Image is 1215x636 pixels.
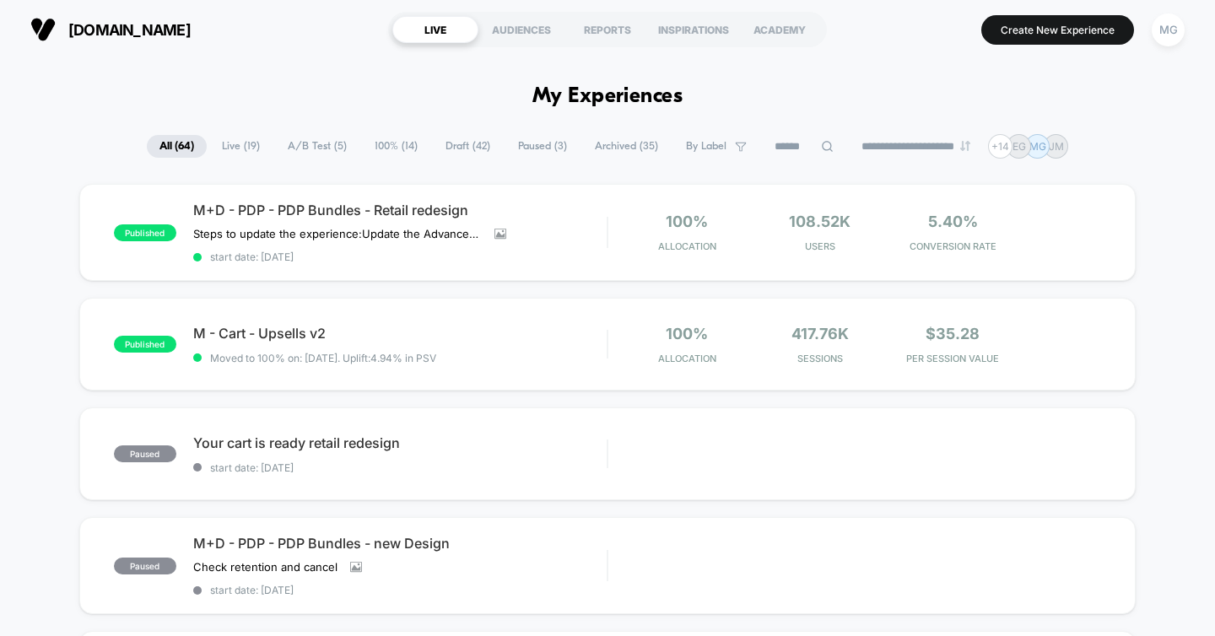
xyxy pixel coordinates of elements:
[25,16,196,43] button: [DOMAIN_NAME]
[791,325,849,342] span: 417.76k
[532,84,683,109] h1: My Experiences
[789,213,850,230] span: 108.52k
[737,16,823,43] div: ACADEMY
[362,135,430,158] span: 100% ( 14 )
[193,535,607,552] span: M+D - PDP - PDP Bundles - new Design
[981,15,1134,45] button: Create New Experience
[193,434,607,451] span: Your cart is ready retail redesign
[505,135,580,158] span: Paused ( 3 )
[275,135,359,158] span: A/B Test ( 5 )
[193,560,337,574] span: Check retention and cancel
[686,140,726,153] span: By Label
[147,135,207,158] span: All ( 64 )
[891,353,1015,364] span: PER SESSION VALUE
[209,135,273,158] span: Live ( 19 )
[891,240,1015,252] span: CONVERSION RATE
[928,213,978,230] span: 5.40%
[68,21,191,39] span: [DOMAIN_NAME]
[658,353,716,364] span: Allocation
[478,16,564,43] div: AUDIENCES
[1012,140,1026,153] p: EG
[193,461,607,474] span: start date: [DATE]
[666,325,708,342] span: 100%
[30,17,56,42] img: Visually logo
[392,16,478,43] div: LIVE
[658,240,716,252] span: Allocation
[114,558,176,574] span: paused
[1029,140,1046,153] p: MG
[1152,13,1185,46] div: MG
[564,16,651,43] div: REPORTS
[193,325,607,342] span: M - Cart - Upsells v2
[193,202,607,218] span: M+D - PDP - PDP Bundles - Retail redesign
[960,141,970,151] img: end
[114,224,176,241] span: published
[988,134,1012,159] div: + 14
[666,213,708,230] span: 100%
[1147,13,1190,47] button: MG
[582,135,671,158] span: Archived ( 35 )
[651,16,737,43] div: INSPIRATIONS
[193,227,482,240] span: Steps to update the experience:Update the Advanced RulingUpdate the page targeting
[758,353,882,364] span: Sessions
[210,352,436,364] span: Moved to 100% on: [DATE] . Uplift: 4.94% in PSV
[114,336,176,353] span: published
[433,135,503,158] span: Draft ( 42 )
[1049,140,1064,153] p: JM
[193,251,607,263] span: start date: [DATE]
[193,584,607,596] span: start date: [DATE]
[758,240,882,252] span: Users
[114,445,176,462] span: paused
[926,325,980,342] span: $35.28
